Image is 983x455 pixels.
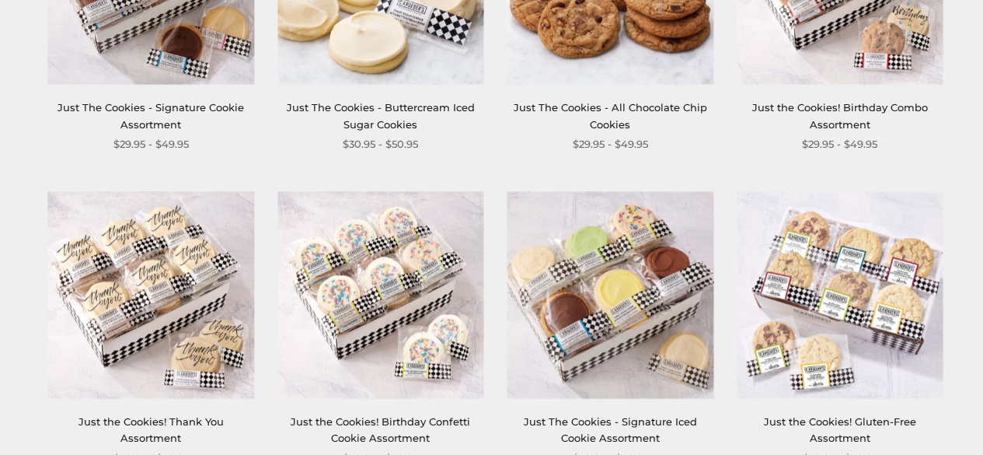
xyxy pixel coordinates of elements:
a: Just The Cookies - Signature Iced Cookie Assortment [524,415,697,444]
a: Just The Cookies - Signature Cookie Assortment [58,101,244,130]
iframe: Sign Up via Text for Offers [12,396,161,443]
span: $29.95 - $49.95 [573,136,648,152]
img: Just the Cookies! Thank You Assortment [48,192,254,398]
span: $29.95 - $49.95 [802,136,877,152]
img: Just the Cookies! Birthday Confetti Cookie Assortment [277,192,483,398]
span: $30.95 - $50.95 [343,136,418,152]
a: Just the Cookies! Gluten-Free Assortment [764,415,916,444]
span: $29.95 - $49.95 [113,136,189,152]
a: Just the Cookies! Birthday Combo Assortment [752,101,928,130]
a: Just The Cookies - All Chocolate Chip Cookies [514,101,707,130]
a: Just the Cookies! Birthday Confetti Cookie Assortment [291,415,470,444]
img: Just The Cookies - Signature Iced Cookie Assortment [507,192,713,398]
img: Just the Cookies! Gluten-Free Assortment [737,192,943,398]
a: Just The Cookies - Buttercream Iced Sugar Cookies [287,101,475,130]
